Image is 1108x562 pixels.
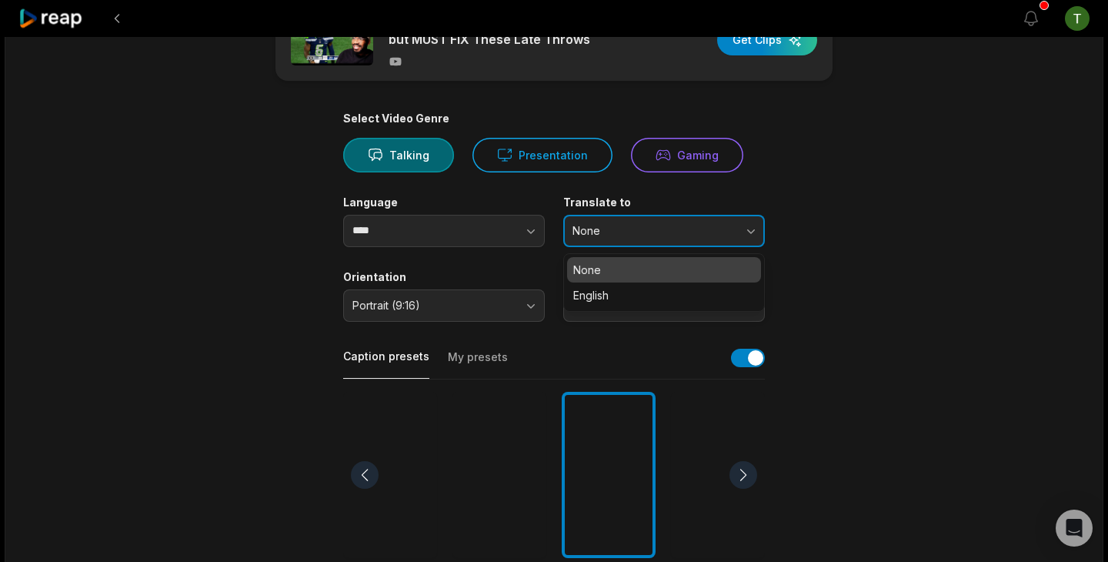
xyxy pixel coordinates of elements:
button: Portrait (9:16) [343,289,545,322]
button: Gaming [631,138,743,172]
span: Portrait (9:16) [352,299,514,313]
div: Open Intercom Messenger [1056,510,1093,547]
button: My presets [448,350,508,379]
button: None [563,215,765,247]
label: Language [343,196,545,209]
button: Get Clips [717,25,817,55]
span: None [572,224,734,238]
p: English [573,287,755,303]
p: None [573,262,755,278]
div: None [563,253,765,312]
div: Select Video Genre [343,112,765,125]
button: Talking [343,138,454,172]
label: Translate to [563,196,765,209]
button: Presentation [472,138,612,172]
label: Orientation [343,270,545,284]
button: Caption presets [343,349,429,379]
